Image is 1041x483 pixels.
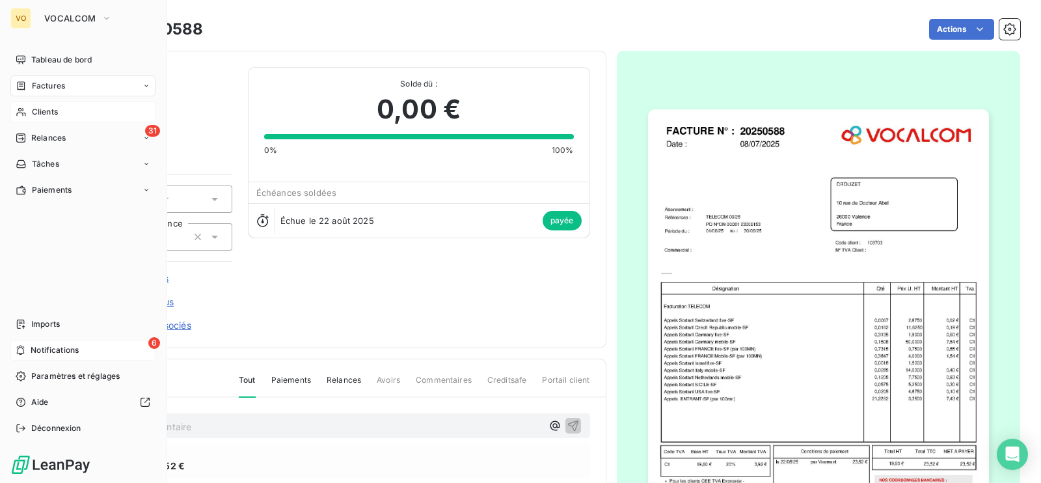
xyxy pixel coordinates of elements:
[148,337,160,349] span: 6
[31,54,92,66] span: Tableau de bord
[929,19,994,40] button: Actions
[377,374,400,396] span: Avoirs
[32,158,59,170] span: Tâches
[31,422,81,434] span: Déconnexion
[102,83,232,93] span: 103703
[280,215,374,226] span: Échue le 22 août 2025
[31,318,60,330] span: Imports
[31,370,120,382] span: Paramètres et réglages
[32,184,72,196] span: Paiements
[10,392,155,413] a: Aide
[256,187,337,198] span: Échéances soldées
[32,106,58,118] span: Clients
[327,374,361,396] span: Relances
[264,145,277,156] span: 0%
[997,439,1028,470] div: Open Intercom Messenger
[149,459,185,473] span: 23,52 €
[542,374,589,396] span: Portail client
[145,125,160,137] span: 31
[552,145,574,156] span: 100%
[10,454,91,475] img: Logo LeanPay
[487,374,527,396] span: Creditsafe
[31,396,49,408] span: Aide
[416,374,472,396] span: Commentaires
[10,8,31,29] div: VO
[32,80,65,92] span: Factures
[239,374,256,398] span: Tout
[44,13,96,23] span: VOCALCOM
[31,344,79,356] span: Notifications
[377,90,461,129] span: 0,00 €
[264,78,574,90] span: Solde dû :
[543,211,582,230] span: payée
[271,374,311,396] span: Paiements
[31,132,66,144] span: Relances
